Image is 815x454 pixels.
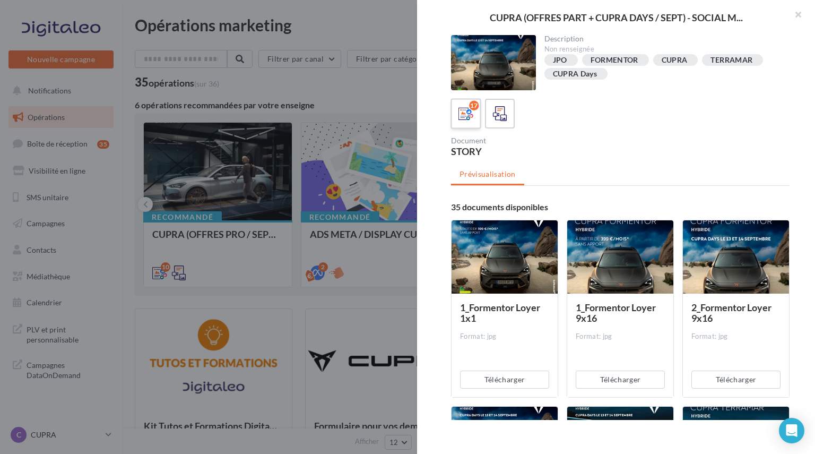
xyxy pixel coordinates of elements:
[576,302,656,324] span: 1_Formentor Loyer 9x16
[451,147,616,156] div: STORY
[691,332,781,341] div: Format: jpg
[662,56,688,64] div: CUPRA
[691,302,771,324] span: 2_Formentor Loyer 9x16
[576,371,665,389] button: Télécharger
[490,13,743,22] span: CUPRA (OFFRES PART + CUPRA DAYS / SEPT) - SOCIAL M...
[460,371,549,389] button: Télécharger
[451,137,616,144] div: Document
[591,56,638,64] div: FORMENTOR
[544,35,782,42] div: Description
[451,203,790,211] div: 35 documents disponibles
[779,418,804,443] div: Open Intercom Messenger
[691,371,781,389] button: Télécharger
[553,70,597,78] div: CUPRA Days
[553,56,567,64] div: JPO
[469,101,479,110] div: 17
[544,45,782,54] div: Non renseignée
[460,302,540,324] span: 1_Formentor Loyer 1x1
[460,332,549,341] div: Format: jpg
[710,56,752,64] div: TERRAMAR
[576,332,665,341] div: Format: jpg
